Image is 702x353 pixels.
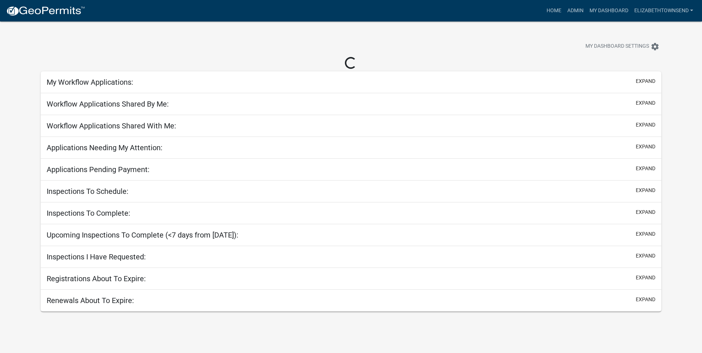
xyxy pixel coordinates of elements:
i: settings [651,42,659,51]
h5: Workflow Applications Shared With Me: [47,121,176,130]
a: My Dashboard [587,4,631,18]
button: expand [636,121,655,129]
h5: Applications Pending Payment: [47,165,150,174]
h5: Inspections I Have Requested: [47,252,146,261]
h5: Inspections To Complete: [47,209,130,218]
button: expand [636,208,655,216]
a: ElizabethTownsend [631,4,696,18]
button: expand [636,252,655,260]
button: expand [636,296,655,303]
button: expand [636,165,655,172]
h5: Registrations About To Expire: [47,274,146,283]
button: expand [636,143,655,151]
button: My Dashboard Settingssettings [580,39,665,54]
button: expand [636,77,655,85]
span: My Dashboard Settings [585,42,649,51]
button: expand [636,99,655,107]
a: Home [544,4,564,18]
button: expand [636,230,655,238]
h5: Workflow Applications Shared By Me: [47,100,169,108]
h5: Inspections To Schedule: [47,187,128,196]
h5: Renewals About To Expire: [47,296,134,305]
button: expand [636,274,655,282]
h5: Applications Needing My Attention: [47,143,162,152]
button: expand [636,186,655,194]
h5: My Workflow Applications: [47,78,133,87]
h5: Upcoming Inspections To Complete (<7 days from [DATE]): [47,231,238,239]
a: Admin [564,4,587,18]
